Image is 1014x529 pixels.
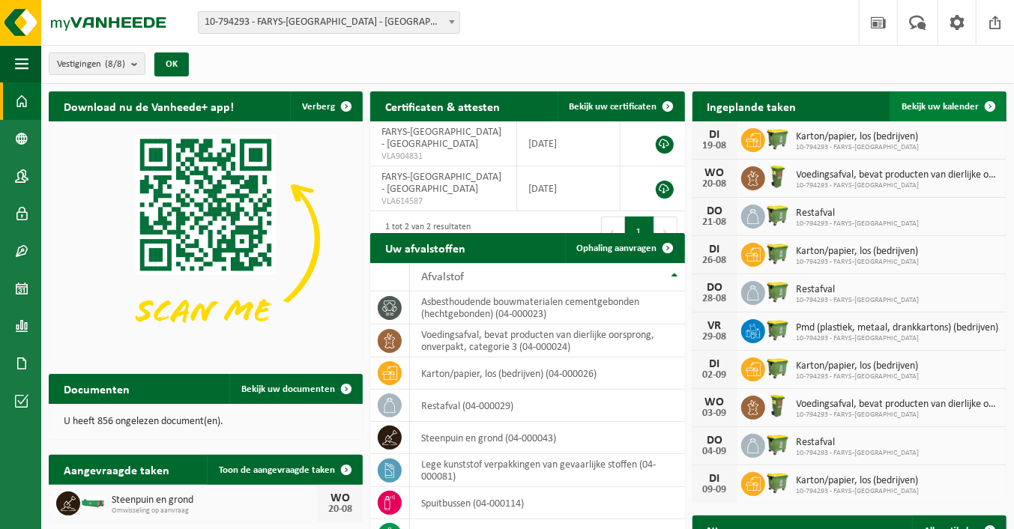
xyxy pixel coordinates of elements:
span: VLA904831 [381,151,505,163]
img: WB-1100-HPE-GN-50 [765,432,791,457]
span: Bekijk uw kalender [902,102,979,112]
button: 1 [625,217,654,247]
img: WB-1100-HPE-GN-50 [765,470,791,495]
p: U heeft 856 ongelezen document(en). [64,417,348,427]
td: [DATE] [517,121,621,166]
div: 21-08 [700,217,730,228]
div: 20-08 [325,504,355,515]
span: 10-794293 - FARYS-[GEOGRAPHIC_DATA] [797,220,920,229]
img: WB-1100-HPE-GN-50 [765,355,791,381]
h2: Aangevraagde taken [49,455,184,484]
div: 19-08 [700,141,730,151]
span: Karton/papier, los (bedrijven) [797,475,920,487]
div: DI [700,129,730,141]
img: Download de VHEPlus App [49,121,363,357]
span: Afvalstof [421,271,464,283]
div: DI [700,244,730,256]
span: Pmd (plastiek, metaal, drankkartons) (bedrijven) [797,322,999,334]
h2: Documenten [49,374,145,403]
div: WO [700,396,730,408]
a: Bekijk uw documenten [229,374,361,404]
img: WB-1100-HPE-GN-50 [765,279,791,304]
a: Ophaling aanvragen [565,233,683,263]
span: 10-794293 - FARYS-[GEOGRAPHIC_DATA] [797,411,999,420]
a: Toon de aangevraagde taken [207,455,361,485]
h2: Download nu de Vanheede+ app! [49,91,249,121]
div: 26-08 [700,256,730,266]
a: Bekijk uw kalender [890,91,1005,121]
span: 10-794293 - FARYS-[GEOGRAPHIC_DATA] [797,143,920,152]
span: 10-794293 - FARYS-ASSE - ASSE [198,11,460,34]
span: Bekijk uw documenten [241,384,335,394]
div: 1 tot 2 van 2 resultaten [378,215,471,248]
span: Karton/papier, los (bedrijven) [797,246,920,258]
span: Voedingsafval, bevat producten van dierlijke oorsprong, onverpakt, categorie 3 [797,399,999,411]
div: WO [325,492,355,504]
td: voedingsafval, bevat producten van dierlijke oorsprong, onverpakt, categorie 3 (04-000024) [410,324,684,357]
div: DO [700,282,730,294]
img: WB-1100-HPE-GN-50 [765,241,791,266]
span: Karton/papier, los (bedrijven) [797,131,920,143]
img: WB-0060-HPE-GN-50 [765,164,791,190]
span: Restafval [797,437,920,449]
td: karton/papier, los (bedrijven) (04-000026) [410,357,684,390]
button: Verberg [290,91,361,121]
span: FARYS-[GEOGRAPHIC_DATA] - [GEOGRAPHIC_DATA] [381,127,501,150]
span: 10-794293 - FARYS-[GEOGRAPHIC_DATA] [797,487,920,496]
button: Vestigingen(8/8) [49,52,145,75]
span: Vestigingen [57,53,125,76]
div: 29-08 [700,332,730,342]
div: 03-09 [700,408,730,419]
td: restafval (04-000029) [410,390,684,422]
h2: Certificaten & attesten [370,91,515,121]
count: (8/8) [105,59,125,69]
img: WB-1100-HPE-GN-50 [765,126,791,151]
img: WB-1100-HPE-GN-50 [765,202,791,228]
div: 20-08 [700,179,730,190]
button: Previous [601,217,625,247]
div: DI [700,358,730,370]
td: lege kunststof verpakkingen van gevaarlijke stoffen (04-000081) [410,454,684,487]
td: spuitbussen (04-000114) [410,487,684,519]
span: 10-794293 - FARYS-[GEOGRAPHIC_DATA] [797,258,920,267]
h2: Ingeplande taken [692,91,812,121]
span: Voedingsafval, bevat producten van dierlijke oorsprong, onverpakt, categorie 3 [797,169,999,181]
div: 09-09 [700,485,730,495]
span: 10-794293 - FARYS-[GEOGRAPHIC_DATA] [797,334,999,343]
span: Steenpuin en grond [112,495,318,507]
h2: Uw afvalstoffen [370,233,480,262]
div: 02-09 [700,370,730,381]
img: WB-1100-HPE-GN-50 [765,317,791,342]
button: OK [154,52,189,76]
button: Next [654,217,677,247]
span: Verberg [302,102,335,112]
span: Bekijk uw certificaten [570,102,657,112]
div: DI [700,473,730,485]
div: DO [700,435,730,447]
span: Karton/papier, los (bedrijven) [797,360,920,372]
span: 10-794293 - FARYS-[GEOGRAPHIC_DATA] [797,296,920,305]
span: Restafval [797,284,920,296]
span: VLA614587 [381,196,505,208]
td: steenpuin en grond (04-000043) [410,422,684,454]
img: WB-0060-HPE-GN-50 [765,393,791,419]
span: Ophaling aanvragen [577,244,657,253]
img: HK-XC-12-GN-00 [80,495,106,509]
div: DO [700,205,730,217]
div: 28-08 [700,294,730,304]
span: FARYS-[GEOGRAPHIC_DATA] - [GEOGRAPHIC_DATA] [381,172,501,195]
div: WO [700,167,730,179]
span: 10-794293 - FARYS-ASSE - ASSE [199,12,459,33]
a: Bekijk uw certificaten [558,91,683,121]
div: VR [700,320,730,332]
span: 10-794293 - FARYS-[GEOGRAPHIC_DATA] [797,181,999,190]
span: Omwisseling op aanvraag [112,507,318,516]
span: 10-794293 - FARYS-[GEOGRAPHIC_DATA] [797,372,920,381]
span: 10-794293 - FARYS-[GEOGRAPHIC_DATA] [797,449,920,458]
div: 04-09 [700,447,730,457]
td: [DATE] [517,166,621,211]
span: Toon de aangevraagde taken [219,465,335,475]
td: asbesthoudende bouwmaterialen cementgebonden (hechtgebonden) (04-000023) [410,291,684,324]
span: Restafval [797,208,920,220]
